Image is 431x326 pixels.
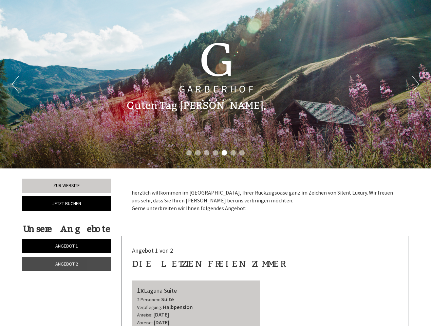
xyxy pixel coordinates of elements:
[161,296,174,303] b: Suite
[154,319,169,326] b: [DATE]
[22,196,111,211] a: Jetzt buchen
[132,258,283,270] div: die letzten freien Zimmer
[137,320,153,326] small: Abreise:
[137,312,152,318] small: Anreise:
[55,261,78,267] span: Angebot 2
[163,304,193,310] b: Halbpension
[132,189,399,212] p: herzlich willkommen im [GEOGRAPHIC_DATA], Ihrer Rückzugsoase ganz im Zeichen von Silent Luxury. W...
[137,297,160,303] small: 2 Personen:
[137,286,144,294] b: 1x
[12,76,19,93] button: Previous
[137,305,162,310] small: Verpflegung:
[22,223,111,235] div: Unsere Angebote
[137,286,255,295] div: Laguna Suite
[127,100,266,111] h1: Guten Tag [PERSON_NAME],
[22,179,111,193] a: Zur Website
[132,247,173,254] span: Angebot 1 von 2
[412,76,419,93] button: Next
[153,311,169,318] b: [DATE]
[55,243,78,249] span: Angebot 1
